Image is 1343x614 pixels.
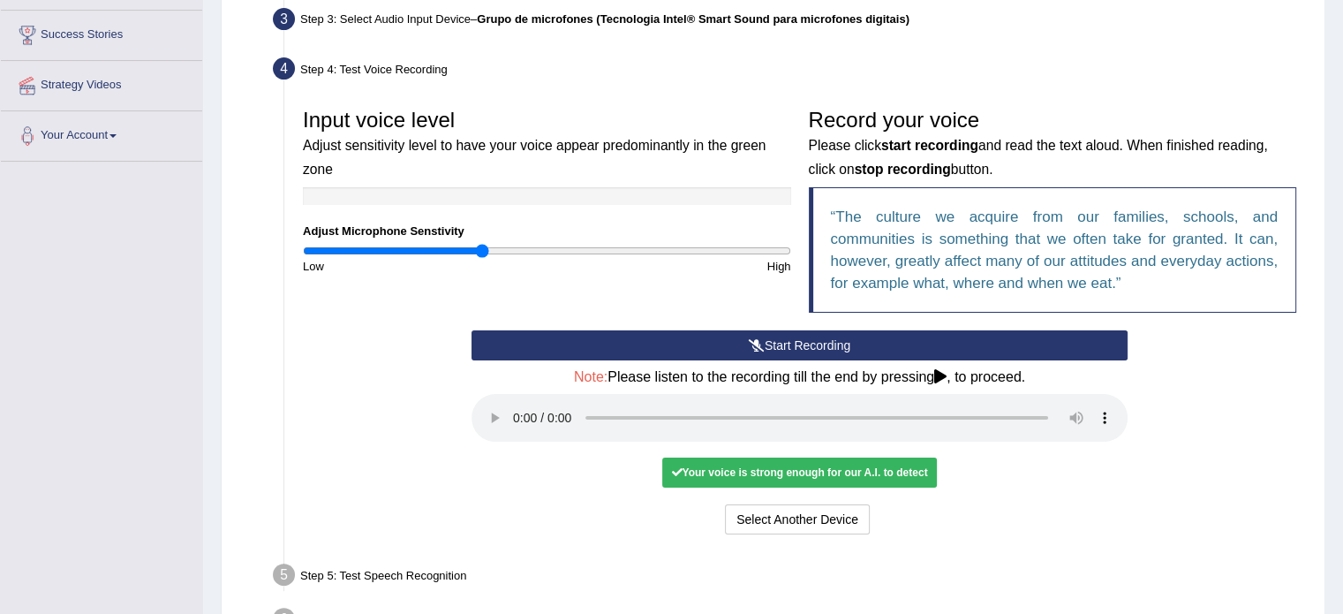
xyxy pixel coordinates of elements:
button: Start Recording [472,330,1128,360]
h4: Please listen to the recording till the end by pressing , to proceed. [472,369,1128,385]
div: Your voice is strong enough for our A.I. to detect [662,458,936,488]
small: Please click and read the text aloud. When finished reading, click on button. [809,138,1268,176]
div: Step 4: Test Voice Recording [265,52,1317,91]
a: Your Account [1,111,202,155]
a: Strategy Videos [1,61,202,105]
q: The culture we acquire from our families, schools, and communities is something that we often tak... [831,208,1279,292]
b: Grupo de microfones (Tecnologia Intel® Smart Sound para microfones digitais) [477,12,909,26]
button: Select Another Device [725,504,870,534]
small: Adjust sensitivity level to have your voice appear predominantly in the green zone [303,138,766,176]
div: Step 5: Test Speech Recognition [265,558,1317,597]
div: High [547,258,799,275]
h3: Input voice level [303,109,791,178]
h3: Record your voice [809,109,1297,178]
label: Adjust Microphone Senstivity [303,223,464,239]
span: Note: [574,369,607,384]
div: Step 3: Select Audio Input Device [265,3,1317,42]
b: start recording [881,138,978,153]
span: – [471,12,909,26]
a: Success Stories [1,11,202,55]
b: stop recording [855,162,951,177]
div: Low [294,258,547,275]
